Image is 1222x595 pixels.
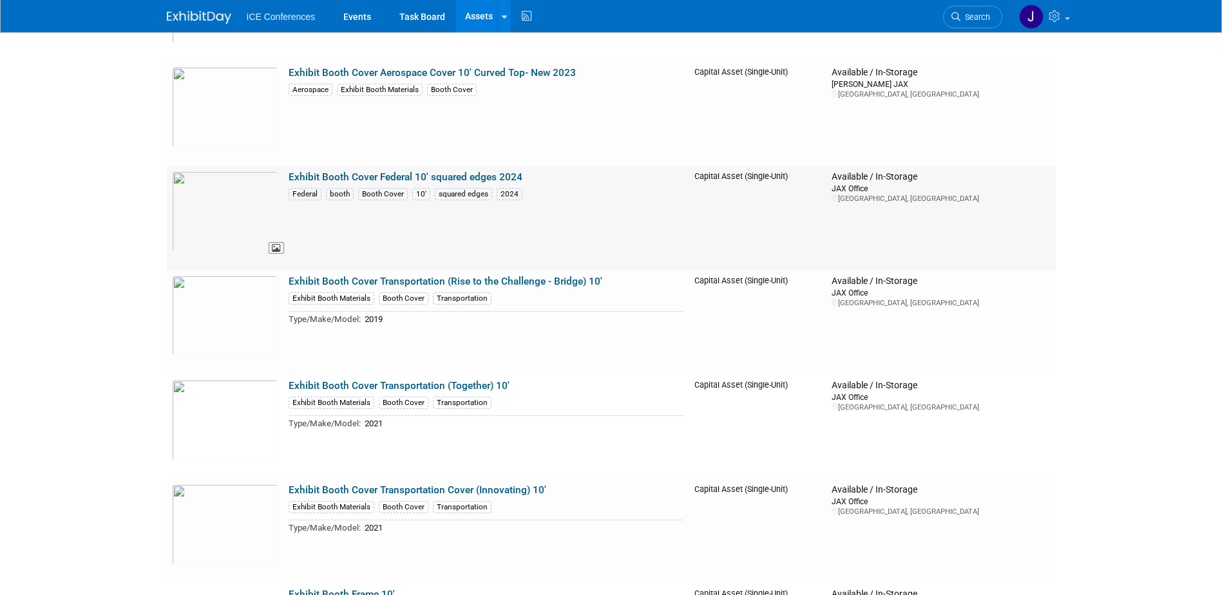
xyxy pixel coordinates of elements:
[689,479,827,583] td: Capital Asset (Single-Unit)
[289,171,522,183] a: Exhibit Booth Cover Federal 10' squared edges 2024
[435,188,492,200] div: squared edges
[832,171,1050,183] div: Available / In-Storage
[832,194,1050,203] div: [GEOGRAPHIC_DATA], [GEOGRAPHIC_DATA]
[832,484,1050,496] div: Available / In-Storage
[832,90,1050,99] div: [GEOGRAPHIC_DATA], [GEOGRAPHIC_DATA]
[689,166,827,270] td: Capital Asset (Single-Unit)
[361,312,684,326] td: 2019
[832,392,1050,402] div: JAX Office
[289,312,361,326] td: Type/Make/Model:
[1019,5,1044,29] img: Jessica Villanueva
[247,12,316,22] span: ICE Conferences
[167,11,231,24] img: ExhibitDay
[943,6,1002,28] a: Search
[832,496,1050,507] div: JAX Office
[337,84,423,96] div: Exhibit Booth Materials
[832,183,1050,194] div: JAX Office
[689,375,827,479] td: Capital Asset (Single-Unit)
[412,188,430,200] div: 10'
[289,520,361,535] td: Type/Make/Model:
[289,276,602,287] a: Exhibit Booth Cover Transportation (Rise to the Challenge - Bridge) 10'
[433,501,492,513] div: Transportation
[832,298,1050,308] div: [GEOGRAPHIC_DATA], [GEOGRAPHIC_DATA]
[379,292,428,305] div: Booth Cover
[433,292,492,305] div: Transportation
[358,188,408,200] div: Booth Cover
[379,501,428,513] div: Booth Cover
[289,397,374,409] div: Exhibit Booth Materials
[832,79,1050,90] div: [PERSON_NAME] JAX
[289,501,374,513] div: Exhibit Booth Materials
[326,188,354,200] div: booth
[433,397,492,409] div: Transportation
[960,12,990,22] span: Search
[289,188,321,200] div: Federal
[289,380,510,392] a: Exhibit Booth Cover Transportation (Together) 10'
[832,402,1050,412] div: [GEOGRAPHIC_DATA], [GEOGRAPHIC_DATA]
[289,67,576,79] a: Exhibit Booth Cover Aerospace Cover 10' Curved Top- New 2023
[689,62,827,166] td: Capital Asset (Single-Unit)
[269,242,284,254] span: View Asset Image
[427,84,477,96] div: Booth Cover
[289,292,374,305] div: Exhibit Booth Materials
[289,416,361,431] td: Type/Make/Model:
[361,416,684,431] td: 2021
[832,276,1050,287] div: Available / In-Storage
[832,380,1050,392] div: Available / In-Storage
[497,188,522,200] div: 2024
[832,287,1050,298] div: JAX Office
[689,270,827,375] td: Capital Asset (Single-Unit)
[832,507,1050,516] div: [GEOGRAPHIC_DATA], [GEOGRAPHIC_DATA]
[361,520,684,535] td: 2021
[289,484,546,496] a: Exhibit Booth Cover Transportation Cover (Innovating) 10'
[379,397,428,409] div: Booth Cover
[289,84,332,96] div: Aerospace
[832,67,1050,79] div: Available / In-Storage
